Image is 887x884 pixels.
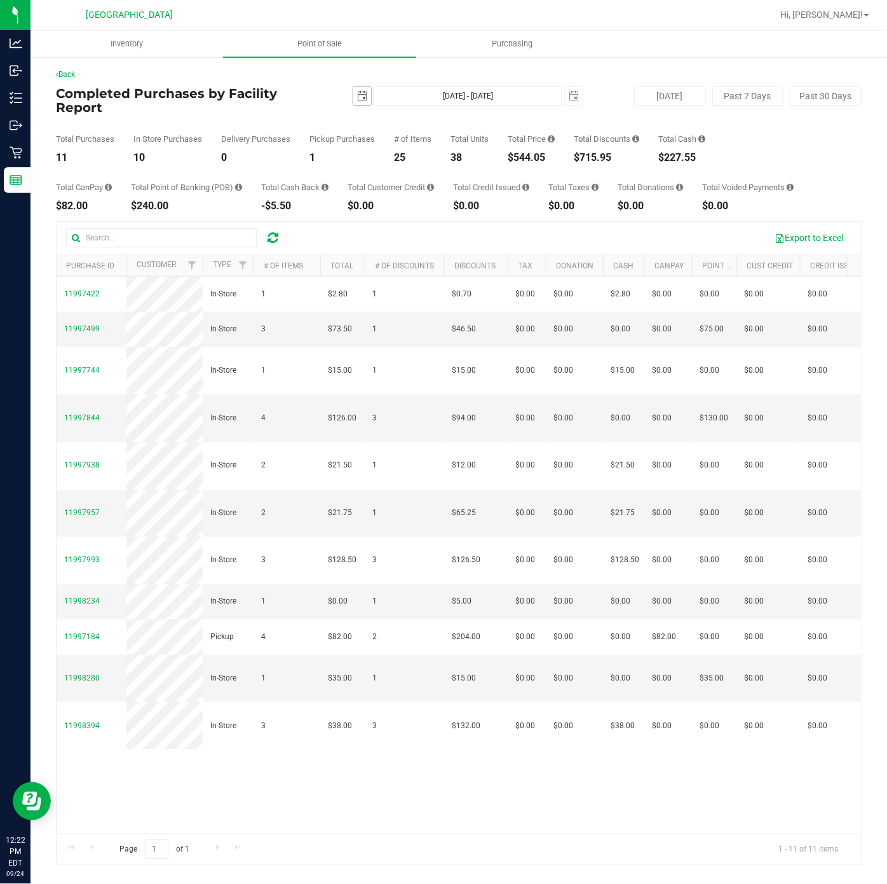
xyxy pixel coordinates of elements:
span: $38.00 [328,720,352,732]
span: 3 [261,554,266,566]
span: 11998394 [64,721,100,730]
span: 3 [372,554,377,566]
span: 1 [261,288,266,300]
div: $0.00 [348,201,434,211]
span: $132.00 [452,720,480,732]
span: 11997957 [64,508,100,517]
div: 11 [56,153,114,163]
inline-svg: Analytics [10,37,22,50]
span: $0.00 [611,323,630,335]
button: Past 7 Days [712,86,784,106]
div: $82.00 [56,201,112,211]
span: $0.00 [744,631,764,643]
div: 0 [221,153,290,163]
span: $0.00 [515,323,535,335]
i: Sum of the successful, non-voided point-of-banking payment transactions, both via payment termina... [235,183,242,191]
span: $0.00 [700,288,719,300]
a: Total [330,261,353,270]
span: $0.00 [744,595,764,607]
span: In-Store [210,672,236,684]
span: $0.00 [515,595,535,607]
span: 11997422 [64,289,100,298]
a: Cash [613,261,633,270]
div: Total Customer Credit [348,183,434,191]
span: $126.50 [452,554,480,566]
span: $75.00 [700,323,724,335]
div: Pickup Purchases [309,135,375,143]
i: Sum of all round-up-to-next-dollar total price adjustments for all purchases in the date range. [676,183,683,191]
div: Total Credit Issued [453,183,529,191]
span: 1 [261,672,266,684]
span: 11997844 [64,413,100,422]
span: Inventory [93,38,160,50]
span: $0.00 [515,631,535,643]
span: $0.00 [744,364,764,376]
span: 1 [372,459,377,471]
span: $0.00 [744,672,764,684]
span: $82.00 [328,631,352,643]
div: $227.55 [658,153,705,163]
span: $0.00 [652,507,672,519]
span: $0.00 [808,720,827,732]
span: $0.00 [611,672,630,684]
span: $0.00 [808,631,827,643]
div: $544.05 [508,153,555,163]
span: In-Store [210,595,236,607]
span: 11997938 [64,460,100,469]
a: Cust Credit [747,261,793,270]
div: Total Units [450,135,489,143]
span: $0.00 [611,631,630,643]
div: $0.00 [618,201,683,211]
span: $2.80 [328,288,348,300]
div: 38 [450,153,489,163]
a: Back [56,70,75,79]
span: $46.50 [452,323,476,335]
i: Sum of the cash-back amounts from rounded-up electronic payments for all purchases in the date ra... [322,183,328,191]
div: 25 [394,153,431,163]
span: $126.00 [328,412,356,424]
span: 11998234 [64,597,100,605]
span: 4 [261,412,266,424]
span: $0.00 [700,631,719,643]
span: $0.00 [553,364,573,376]
a: CanPay [654,261,684,270]
span: In-Store [210,554,236,566]
span: 3 [372,720,377,732]
span: $0.00 [700,459,719,471]
i: Sum of the total prices of all purchases in the date range. [548,135,555,143]
span: $0.00 [808,288,827,300]
button: [DATE] [634,86,706,106]
span: 2 [261,459,266,471]
span: $0.00 [515,459,535,471]
span: 3 [261,323,266,335]
span: In-Store [210,507,236,519]
span: $73.50 [328,323,352,335]
i: Sum of the discount values applied to the all purchases in the date range. [632,135,639,143]
span: $0.00 [700,595,719,607]
span: $0.00 [515,412,535,424]
span: $128.50 [328,554,356,566]
a: Inventory [30,31,223,57]
a: Purchase ID [66,261,114,270]
span: $0.00 [328,595,348,607]
inline-svg: Retail [10,146,22,159]
span: $204.00 [452,631,480,643]
a: Purchasing [416,31,609,57]
a: # of Items [264,261,303,270]
span: $21.75 [611,507,635,519]
span: $38.00 [611,720,635,732]
span: $0.00 [553,554,573,566]
span: 1 [261,595,266,607]
span: 1 [261,364,266,376]
i: Sum of all account credit issued for all refunds from returned purchases in the date range. [522,183,529,191]
span: $15.00 [452,672,476,684]
span: In-Store [210,364,236,376]
span: $0.00 [700,507,719,519]
p: 09/24 [6,869,25,878]
span: 2 [372,631,377,643]
span: $0.00 [744,459,764,471]
span: In-Store [210,459,236,471]
inline-svg: Outbound [10,119,22,132]
div: Total Price [508,135,555,143]
span: $0.00 [553,631,573,643]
